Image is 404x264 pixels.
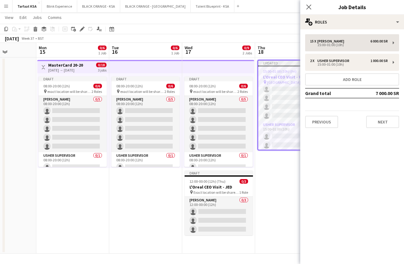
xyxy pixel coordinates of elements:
[240,179,248,184] span: 0/3
[20,15,27,20] span: Edit
[112,45,119,50] span: Tue
[185,170,253,175] div: Draft
[111,76,180,167] app-job-card: Draft08:00-20:00 (12h)0/6 exact location will be shared later2 Roles[PERSON_NAME]0/508:00-20:00 (...
[243,51,252,55] div: 2 Jobs
[317,39,347,43] div: [PERSON_NAME]
[48,15,62,20] span: Comms
[120,0,191,12] button: BLACK ORANGE - [GEOGRAPHIC_DATA]
[237,89,248,94] span: 2 Roles
[38,152,107,173] app-card-role: Usher Supervisor0/108:00-20:00 (12h)
[48,68,83,72] div: [DATE] → [DATE]
[2,13,16,21] a: View
[93,84,102,88] span: 0/6
[258,45,265,50] span: Thu
[5,15,13,20] span: View
[184,152,253,173] app-card-role: Usher Supervisor0/108:00-20:00 (12h)
[39,45,47,50] span: Mon
[193,89,237,94] span: exact location will be shared later
[184,96,253,152] app-card-role: [PERSON_NAME]0/508:00-20:00 (12h)
[92,89,102,94] span: 2 Roles
[111,76,180,81] div: Draft
[43,84,70,88] span: 08:00-20:00 (12h)
[267,80,310,85] span: [GEOGRAPHIC_DATA] ([PERSON_NAME][GEOGRAPHIC_DATA]), [GEOGRAPHIC_DATA]
[111,96,180,152] app-card-role: [PERSON_NAME]0/508:00-20:00 (12h)
[171,46,179,50] span: 0/6
[45,13,64,21] a: Comms
[370,39,388,43] div: 6 000.00 SR
[361,88,399,98] td: 7 000.00 SR
[258,74,325,80] h3: L'Oreal CEO Visit - RUH
[184,76,253,81] div: Draft
[242,46,251,50] span: 0/9
[257,48,265,55] span: 18
[239,190,248,195] span: 1 Role
[310,39,317,43] div: 15 x
[185,170,253,235] app-job-card: Draft12:00-00:00 (12h) (Thu)0/3L'Oreal CEO Visit - JED Exact location will be shared later1 Role[...
[185,184,253,190] h3: L'Oreal CEO Visit - JED
[171,51,179,55] div: 1 Job
[120,89,164,94] span: exact location will be shared later
[366,116,399,128] button: Next
[38,36,44,41] div: BST
[13,0,42,12] button: Tarfaat KSA
[30,13,44,21] a: Jobs
[116,84,143,88] span: 08:00-20:00 (12h)
[184,76,253,167] app-job-card: Draft08:00-20:00 (12h)0/6 exact location will be shared later2 Roles[PERSON_NAME]0/508:00-20:00 (...
[310,59,317,63] div: 2 x
[38,76,107,167] app-job-card: Draft08:00-20:00 (12h)0/6 exact location will be shared later2 Roles[PERSON_NAME]0/508:00-20:00 (...
[300,3,404,11] h3: Job Details
[239,84,248,88] span: 0/6
[48,62,83,68] h3: MasterCard 20-20
[111,152,180,173] app-card-role: Usher Supervisor0/108:00-20:00 (12h)
[166,84,175,88] span: 0/6
[38,48,47,55] span: 15
[258,61,325,65] div: Updated
[20,36,35,41] span: Week 37
[164,89,175,94] span: 2 Roles
[184,48,193,55] span: 17
[17,13,29,21] a: Edit
[42,0,77,12] button: Blink Experience
[258,60,326,150] app-job-card: Updated15:00-01:00 (10h) (Fri)0/17L'Oreal CEO Visit - RUH [GEOGRAPHIC_DATA] ([PERSON_NAME][GEOGRA...
[193,190,239,195] span: Exact location will be shared later
[263,69,297,74] span: 15:00-01:00 (10h) (Fri)
[98,67,106,72] div: 3 jobs
[317,59,352,63] div: Usher Supervisor
[310,43,388,46] div: 15:00-01:00 (10h)
[185,197,253,235] app-card-role: [PERSON_NAME]0/312:00-00:00 (12h)
[258,121,325,151] app-card-role: Usher Supervisor0/215:00-01:00 (10h)
[305,73,399,86] button: Add role
[111,48,119,55] span: 16
[305,116,338,128] button: Previous
[191,0,234,12] button: Talent Blueprint - KSA
[77,0,120,12] button: BLACK ORANGE - KSA
[370,59,388,63] div: 1 000.00 SR
[33,15,42,20] span: Jobs
[305,88,361,98] td: Grand total
[189,84,216,88] span: 08:00-20:00 (12h)
[98,51,106,55] div: 1 Job
[38,76,107,81] div: Draft
[310,63,388,66] div: 15:00-01:00 (10h)
[5,35,19,42] div: [DATE]
[96,63,106,67] span: 0/18
[185,45,193,50] span: Wed
[189,179,225,184] span: 12:00-00:00 (12h) (Thu)
[38,96,107,152] app-card-role: [PERSON_NAME]0/508:00-20:00 (12h)
[47,89,92,94] span: exact location will be shared later
[98,46,106,50] span: 0/6
[300,15,404,29] div: Roles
